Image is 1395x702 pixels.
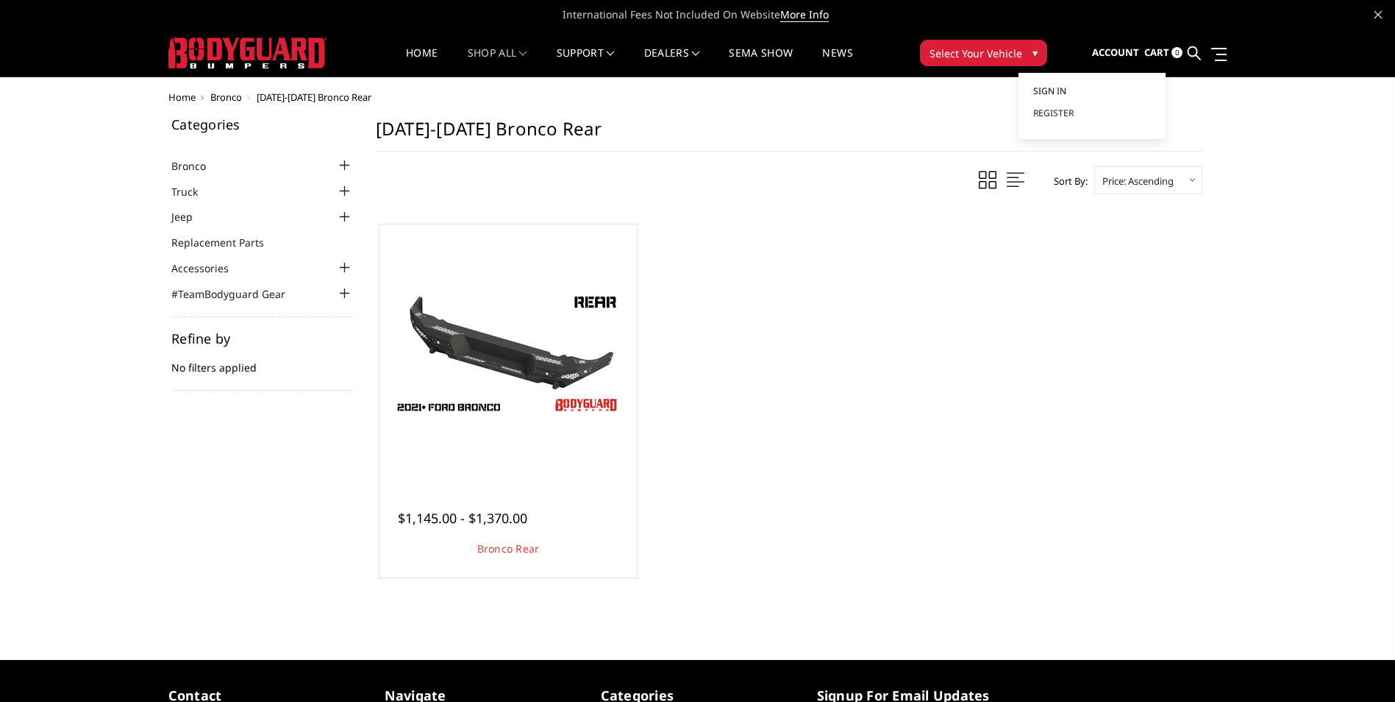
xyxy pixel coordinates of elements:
[1032,45,1038,60] span: ▾
[822,48,852,77] a: News
[171,332,354,345] h5: Refine by
[171,332,354,391] div: No filters applied
[1171,47,1182,58] span: 0
[171,118,354,131] h5: Categories
[930,46,1022,61] span: Select Your Vehicle
[729,48,793,77] a: SEMA Show
[168,91,196,104] a: Home
[257,91,371,104] span: [DATE]-[DATE] Bronco Rear
[171,286,304,302] a: #TeamBodyguard Gear
[210,91,242,104] a: Bronco
[383,228,633,478] a: Bronco Rear Shown with optional bolt-on end caps
[1321,631,1395,702] iframe: Chat Widget
[376,118,1202,152] h1: [DATE]-[DATE] Bronco Rear
[1033,85,1066,97] span: Sign in
[1033,107,1074,119] span: Register
[171,209,211,224] a: Jeep
[1033,80,1151,102] a: Sign in
[920,40,1047,66] button: Select Your Vehicle
[406,48,438,77] a: Home
[644,48,700,77] a: Dealers
[168,38,327,68] img: BODYGUARD BUMPERS
[171,158,224,174] a: Bronco
[171,184,216,199] a: Truck
[468,48,527,77] a: shop all
[780,7,829,22] a: More Info
[1092,33,1139,73] a: Account
[398,509,527,527] span: $1,145.00 - $1,370.00
[477,542,540,556] a: Bronco Rear
[1144,33,1182,73] a: Cart 0
[1144,46,1169,59] span: Cart
[1046,170,1088,192] label: Sort By:
[171,260,247,276] a: Accessories
[171,235,282,250] a: Replacement Parts
[1092,46,1139,59] span: Account
[557,48,615,77] a: Support
[1033,102,1151,124] a: Register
